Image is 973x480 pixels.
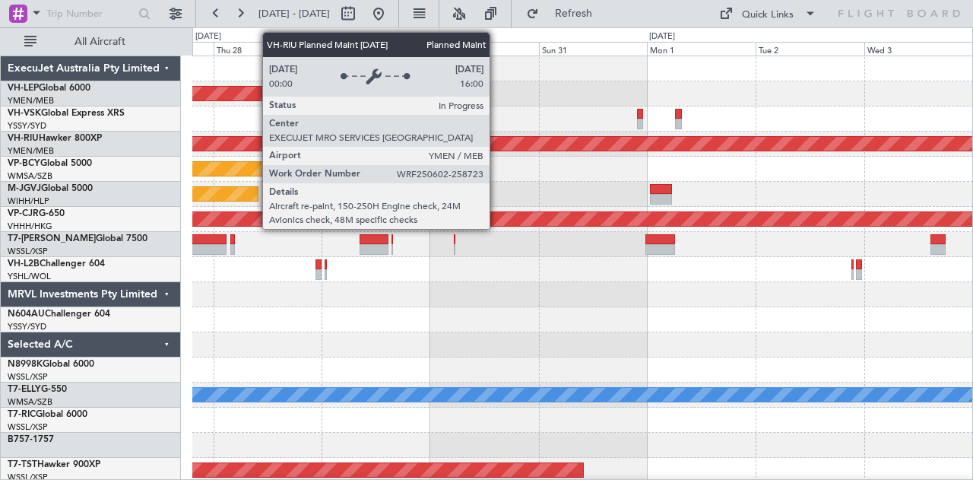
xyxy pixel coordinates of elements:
span: VH-L2B [8,259,40,269]
div: Sat 30 [430,42,539,56]
div: [DATE] [195,30,221,43]
span: T7-ELLY [8,385,41,394]
a: YMEN/MEB [8,95,54,106]
div: Quick Links [742,8,794,23]
div: Tue 2 [756,42,864,56]
a: WSSL/XSP [8,421,48,433]
a: WMSA/SZB [8,396,52,408]
button: Refresh [519,2,610,26]
span: T7-RIC [8,410,36,419]
a: YSSY/SYD [8,321,46,332]
a: YSHL/WOL [8,271,51,282]
button: Quick Links [712,2,824,26]
div: [DATE] [649,30,675,43]
span: M-JGVJ [8,184,41,193]
span: N8998K [8,360,43,369]
a: VH-L2BChallenger 604 [8,259,105,269]
span: All Aircraft [40,37,160,47]
a: VP-BCYGlobal 5000 [8,159,92,168]
a: WSSL/XSP [8,371,48,383]
a: VHHH/HKG [8,221,52,232]
a: B757-1757 [8,435,54,444]
span: T7-[PERSON_NAME] [8,234,96,243]
a: N8998KGlobal 6000 [8,360,94,369]
span: VH-RIU [8,134,39,143]
div: Mon 1 [647,42,756,56]
a: WMSA/SZB [8,170,52,182]
a: N604AUChallenger 604 [8,310,110,319]
span: VH-LEP [8,84,39,93]
a: T7-ELLYG-550 [8,385,67,394]
div: Sun 31 [539,42,648,56]
span: [DATE] - [DATE] [258,7,330,21]
a: WIHH/HLP [8,195,49,207]
button: All Aircraft [17,30,165,54]
a: M-JGVJGlobal 5000 [8,184,93,193]
a: T7-RICGlobal 6000 [8,410,87,419]
a: WSSL/XSP [8,246,48,257]
a: YMEN/MEB [8,145,54,157]
span: N604AU [8,310,45,319]
a: VH-VSKGlobal Express XRS [8,109,125,118]
span: VP-BCY [8,159,40,168]
span: B757-1 [8,435,38,444]
a: T7-TSTHawker 900XP [8,460,100,469]
span: VH-VSK [8,109,41,118]
div: Fri 29 [322,42,430,56]
span: VP-CJR [8,209,39,218]
span: Refresh [542,8,606,19]
input: Trip Number [46,2,134,25]
div: Thu 28 [214,42,322,56]
a: VP-CJRG-650 [8,209,65,218]
a: YSSY/SYD [8,120,46,132]
a: VH-RIUHawker 800XP [8,134,102,143]
span: T7-TST [8,460,37,469]
a: T7-[PERSON_NAME]Global 7500 [8,234,147,243]
div: Wed 3 [864,42,973,56]
a: VH-LEPGlobal 6000 [8,84,90,93]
